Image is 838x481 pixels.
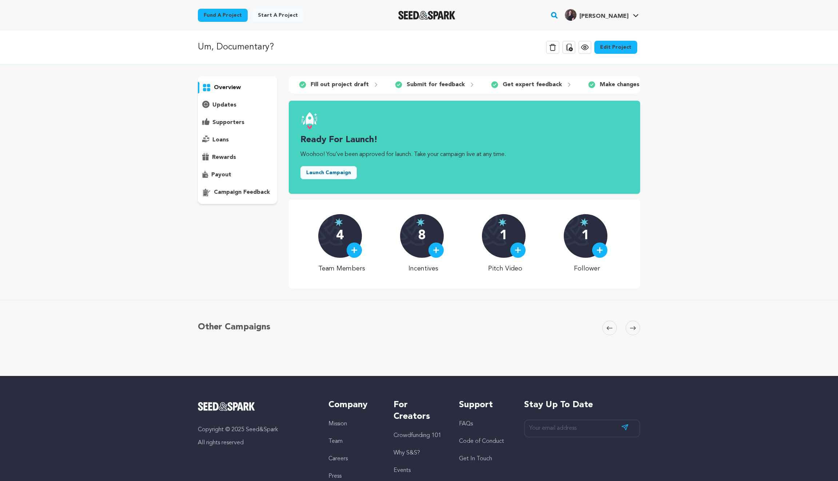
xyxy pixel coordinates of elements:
[482,264,529,274] p: Pitch Video
[198,82,277,93] button: overview
[214,83,241,92] p: overview
[212,136,229,144] p: loans
[398,11,455,20] img: Seed&Spark Logo Dark Mode
[318,264,365,274] p: Team Members
[351,247,358,253] img: plus.svg
[328,399,379,411] h5: Company
[198,134,277,146] button: loans
[300,112,318,130] img: launch.svg
[300,150,628,159] p: Woohoo! You’ve been approved for launch. Take your campaign live at any time.
[328,438,343,444] a: Team
[407,80,465,89] p: Submit for feedback
[198,9,248,22] a: Fund a project
[524,420,640,437] input: Your email address
[459,456,492,462] a: Get In Touch
[198,187,277,198] button: campaign feedback
[515,247,521,253] img: plus.svg
[579,13,628,19] span: [PERSON_NAME]
[565,9,628,21] div: Natalie R.'s Profile
[394,399,444,422] h5: For Creators
[300,134,628,146] h3: Ready for launch!
[198,169,277,181] button: payout
[211,171,231,179] p: payout
[600,80,639,89] p: Make changes
[336,229,344,243] p: 4
[503,80,562,89] p: Get expert feedback
[300,166,357,179] button: Launch Campaign
[418,229,426,243] p: 8
[459,399,510,411] h5: Support
[198,117,277,128] button: supporters
[198,41,274,54] p: Um, Documentary?
[459,438,504,444] a: Code of Conduct
[400,264,447,274] p: Incentives
[394,450,420,456] a: Why S&S?
[328,456,348,462] a: Careers
[582,229,589,243] p: 1
[394,468,411,473] a: Events
[252,9,304,22] a: Start a project
[594,41,637,54] a: Edit Project
[214,188,270,197] p: campaign feedback
[198,402,314,411] a: Seed&Spark Homepage
[198,152,277,163] button: rewards
[198,321,270,334] h5: Other Campaigns
[198,99,277,111] button: updates
[459,421,473,427] a: FAQs
[433,247,439,253] img: plus.svg
[563,8,640,21] a: Natalie R.'s Profile
[328,421,347,427] a: Mission
[394,433,441,438] a: Crowdfunding 101
[596,247,603,253] img: plus.svg
[564,264,611,274] p: Follower
[328,473,342,479] a: Press
[398,11,455,20] a: Seed&Spark Homepage
[212,101,236,109] p: updates
[500,229,507,243] p: 1
[563,8,640,23] span: Natalie R.'s Profile
[212,153,236,162] p: rewards
[565,9,576,21] img: c019c45b113ac258.jpg
[198,425,314,434] p: Copyright © 2025 Seed&Spark
[212,118,244,127] p: supporters
[198,438,314,447] p: All rights reserved
[198,402,255,411] img: Seed&Spark Logo
[311,80,369,89] p: Fill out project draft
[524,399,640,411] h5: Stay up to date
